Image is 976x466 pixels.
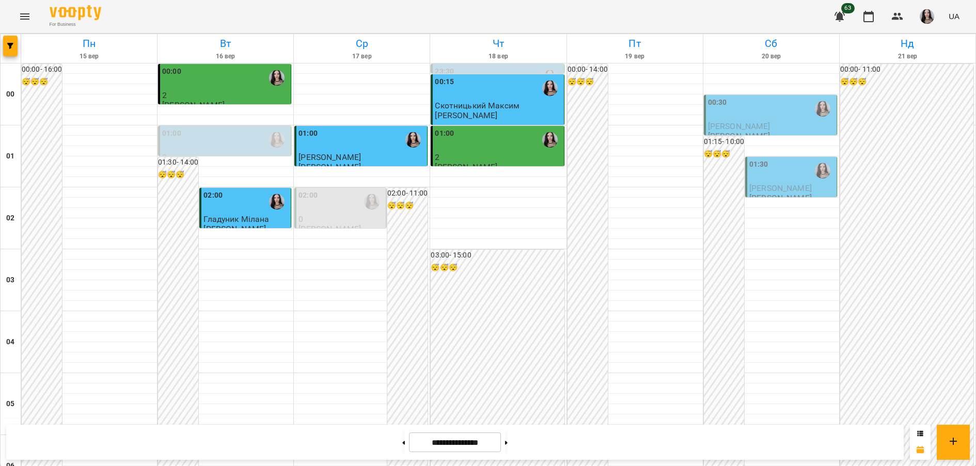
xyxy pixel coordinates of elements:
h6: 😴😴😴 [431,262,564,274]
label: 01:00 [435,128,454,139]
h6: 03:00 - 15:00 [431,250,564,261]
h6: Пт [569,36,701,52]
img: Габорак Галина [405,132,421,148]
h6: 00:00 - 14:00 [568,64,608,75]
button: UA [944,7,964,26]
span: [PERSON_NAME] [708,121,770,131]
span: UA [949,11,959,22]
p: 0 [162,153,289,162]
h6: 04 [6,336,14,348]
h6: 😴😴😴 [568,76,608,88]
img: Габорак Галина [815,163,830,179]
h6: Сб [705,36,838,52]
h6: 😴😴😴 [158,169,198,181]
p: [PERSON_NAME] [162,101,225,109]
h6: 02 [6,213,14,224]
h6: 😴😴😴 [387,200,428,212]
img: Voopty Logo [50,5,101,20]
h6: 19 вер [569,52,701,61]
h6: 02:00 - 11:00 [387,188,428,199]
h6: 21 вер [841,52,974,61]
img: Габорак Галина [542,81,558,96]
h6: 18 вер [432,52,564,61]
h6: 01 [6,151,14,162]
h6: 00 [6,89,14,100]
h6: 15 вер [23,52,155,61]
h6: 03 [6,275,14,286]
img: Габорак Галина [815,101,830,117]
h6: 😴😴😴 [840,76,973,88]
img: Габорак Галина [269,132,285,148]
p: [PERSON_NAME] [298,163,361,171]
label: 23:30 [435,66,454,77]
img: Габорак Галина [542,70,558,86]
p: [PERSON_NAME] [435,111,497,120]
button: Menu [12,4,37,29]
p: 2 [435,153,561,162]
h6: 00:00 - 11:00 [840,64,973,75]
h6: 16 вер [159,52,292,61]
label: 02:00 [298,190,318,201]
h6: Пн [23,36,155,52]
h6: Вт [159,36,292,52]
img: Габорак Галина [269,70,285,86]
h6: 17 вер [295,52,428,61]
img: Габорак Галина [269,194,285,210]
label: 00:00 [162,66,181,77]
h6: 😴😴😴 [22,76,62,88]
p: 0 [298,215,384,223]
p: [PERSON_NAME] [749,194,812,202]
img: Габорак Галина [364,194,380,210]
label: 01:00 [298,128,318,139]
span: Гладуник Мілана [203,214,269,224]
h6: 20 вер [705,52,838,61]
label: 00:15 [435,76,454,88]
h6: 😴😴😴 [704,149,744,160]
p: [PERSON_NAME] [203,224,266,233]
p: 2 [162,91,289,100]
span: Скотницький Максим [435,101,520,110]
h6: Ср [295,36,428,52]
span: [PERSON_NAME] [749,183,812,193]
h6: 01:15 - 10:00 [704,136,744,148]
p: [PERSON_NAME] [435,163,497,171]
h6: 05 [6,398,14,410]
img: Габорак Галина [542,132,558,148]
span: [PERSON_NAME] [298,152,361,162]
h6: 00:00 - 16:00 [22,64,62,75]
p: [PERSON_NAME] [708,132,770,140]
h6: Нд [841,36,974,52]
img: 23d2127efeede578f11da5c146792859.jpg [920,9,934,24]
label: 00:30 [708,97,727,108]
p: [PERSON_NAME] [298,224,361,233]
label: 01:30 [749,159,768,170]
label: 02:00 [203,190,223,201]
label: 01:00 [162,128,181,139]
span: 63 [841,3,855,13]
h6: Чт [432,36,564,52]
h6: 01:30 - 14:00 [158,157,198,168]
span: For Business [50,21,101,28]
